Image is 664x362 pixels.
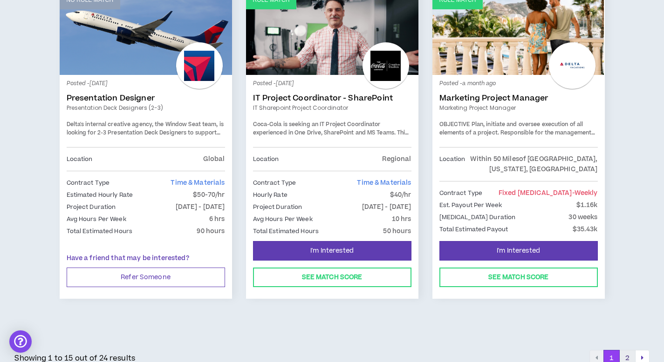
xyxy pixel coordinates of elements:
p: Hourly Rate [253,190,288,200]
a: Presentation Designer [67,94,225,103]
p: Project Duration [67,202,116,212]
p: 6 hrs [209,214,225,224]
p: Estimated Hourly Rate [67,190,133,200]
button: Refer Someone [67,268,225,287]
span: I'm Interested [497,247,540,255]
a: Marketing Project Manager [439,104,598,112]
p: [DATE] - [DATE] [176,202,225,212]
span: Fixed [MEDICAL_DATA] [499,188,598,198]
p: $50-70/hr [193,190,225,200]
p: 50 hours [383,226,411,236]
p: Contract Type [439,188,483,198]
span: Coca-Cola is seeking an IT Project Coordinator experienced in One Drive, SharePoint and MS Teams.... [253,121,409,161]
span: OBJECTIVE [439,121,470,128]
button: I'm Interested [439,241,598,261]
span: Time & Materials [357,178,411,188]
p: Within 50 Miles of [GEOGRAPHIC_DATA], [US_STATE], [GEOGRAPHIC_DATA] [465,154,597,174]
p: Have a friend that may be interested? [67,254,225,263]
p: Est. Payout Per Week [439,200,502,210]
span: Plan, initiate and oversee execution of all elements of a project. Responsible for the management... [439,121,596,169]
a: IT Project Coordinator - SharePoint [253,94,411,103]
p: Total Estimated Hours [253,226,319,236]
p: Posted - [DATE] [67,80,225,88]
p: Regional [382,154,411,164]
span: Time & Materials [171,178,225,188]
p: [MEDICAL_DATA] Duration [439,212,516,222]
p: $35.43k [573,224,598,235]
p: $1.16k [576,200,598,210]
p: 90 hours [197,226,225,236]
p: Avg Hours Per Week [67,214,126,224]
p: [DATE] - [DATE] [362,202,411,212]
a: Marketing Project Manager [439,94,598,103]
p: Total Estimated Payout [439,224,508,235]
span: - weekly [572,188,598,198]
span: I'm Interested [310,247,354,255]
a: Presentation Deck Designers (2-3) [67,104,225,112]
button: See Match Score [439,268,598,287]
p: Avg Hours Per Week [253,214,313,224]
span: Delta's internal creative agency, the Window Seat team, is looking for 2-3 Presentation Deck Desi... [67,121,224,153]
button: See Match Score [253,268,411,287]
p: Global [203,154,225,164]
p: Posted - a month ago [439,80,598,88]
button: I'm Interested [253,241,411,261]
p: Project Duration [253,202,302,212]
p: Location [253,154,279,164]
p: Location [439,154,465,174]
p: Posted - [DATE] [253,80,411,88]
p: 10 hrs [392,214,411,224]
p: Contract Type [253,178,296,188]
p: Total Estimated Hours [67,226,133,236]
div: Open Intercom Messenger [9,330,32,353]
p: Location [67,154,93,164]
a: IT Sharepoint Project Coordinator [253,104,411,112]
p: Contract Type [67,178,110,188]
p: $40/hr [390,190,411,200]
p: 30 weeks [568,212,597,222]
